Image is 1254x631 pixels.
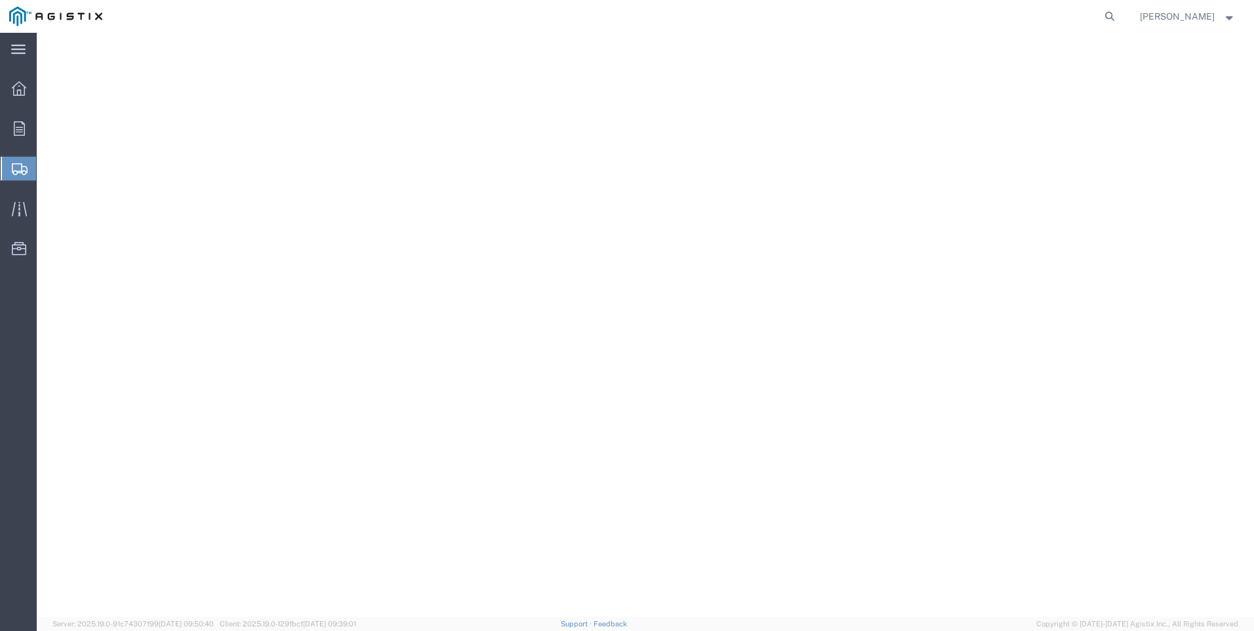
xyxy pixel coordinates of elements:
a: Support [561,620,594,628]
a: Feedback [594,620,627,628]
span: Copyright © [DATE]-[DATE] Agistix Inc., All Rights Reserved [1036,619,1238,630]
span: Client: 2025.19.0-129fbcf [220,620,356,628]
span: [DATE] 09:39:01 [303,620,356,628]
button: [PERSON_NAME] [1139,9,1236,24]
span: Server: 2025.19.0-91c74307f99 [52,620,214,628]
img: logo [9,7,102,26]
span: [DATE] 09:50:40 [159,620,214,628]
iframe: FS Legacy Container [37,33,1254,617]
span: Sharay Galdeira [1140,9,1215,24]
